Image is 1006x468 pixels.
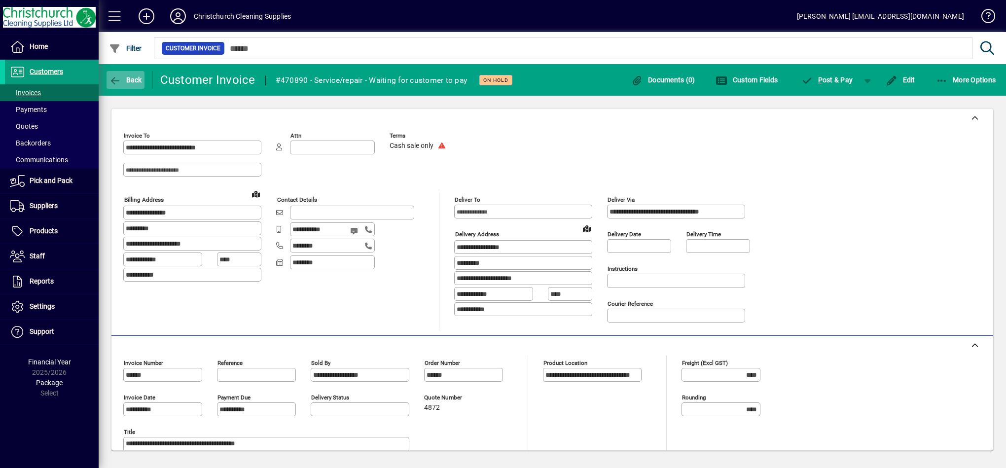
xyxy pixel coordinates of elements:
[30,302,55,310] span: Settings
[311,394,349,401] mat-label: Delivery status
[124,429,135,435] mat-label: Title
[608,196,635,203] mat-label: Deliver via
[30,252,45,260] span: Staff
[217,360,243,366] mat-label: Reference
[5,219,99,244] a: Products
[10,156,68,164] span: Communications
[5,35,99,59] a: Home
[425,360,460,366] mat-label: Order number
[28,358,71,366] span: Financial Year
[124,132,150,139] mat-label: Invoice To
[248,186,264,202] a: View on map
[5,101,99,118] a: Payments
[5,194,99,218] a: Suppliers
[10,106,47,113] span: Payments
[30,42,48,50] span: Home
[974,2,994,34] a: Knowledge Base
[5,84,99,101] a: Invoices
[311,360,330,366] mat-label: Sold by
[99,71,153,89] app-page-header-button: Back
[5,169,99,193] a: Pick and Pack
[796,71,858,89] button: Post & Pay
[5,294,99,319] a: Settings
[10,89,41,97] span: Invoices
[5,151,99,168] a: Communications
[343,219,367,243] button: Send SMS
[818,76,823,84] span: P
[109,44,142,52] span: Filter
[10,139,51,147] span: Backorders
[631,76,695,84] span: Documents (0)
[30,227,58,235] span: Products
[36,379,63,387] span: Package
[801,76,853,84] span: ost & Pay
[5,135,99,151] a: Backorders
[124,394,155,401] mat-label: Invoice date
[390,142,433,150] span: Cash sale only
[30,202,58,210] span: Suppliers
[217,394,251,401] mat-label: Payment due
[30,177,72,184] span: Pick and Pack
[936,76,996,84] span: More Options
[5,244,99,269] a: Staff
[455,196,480,203] mat-label: Deliver To
[424,404,440,412] span: 4872
[5,118,99,135] a: Quotes
[886,76,915,84] span: Edit
[124,360,163,366] mat-label: Invoice number
[166,43,220,53] span: Customer Invoice
[30,277,54,285] span: Reports
[107,39,144,57] button: Filter
[107,71,144,89] button: Back
[194,8,291,24] div: Christchurch Cleaning Supplies
[162,7,194,25] button: Profile
[390,133,449,139] span: Terms
[30,327,54,335] span: Support
[608,265,638,272] mat-label: Instructions
[30,68,63,75] span: Customers
[579,220,595,236] a: View on map
[160,72,255,88] div: Customer Invoice
[608,231,641,238] mat-label: Delivery date
[5,269,99,294] a: Reports
[934,71,999,89] button: More Options
[5,320,99,344] a: Support
[686,231,721,238] mat-label: Delivery time
[629,71,698,89] button: Documents (0)
[131,7,162,25] button: Add
[424,395,483,401] span: Quote number
[109,76,142,84] span: Back
[682,360,728,366] mat-label: Freight (excl GST)
[543,360,587,366] mat-label: Product location
[290,132,301,139] mat-label: Attn
[682,394,706,401] mat-label: Rounding
[276,72,467,88] div: #470890 - Service/repair - Waiting for customer to pay
[608,300,653,307] mat-label: Courier Reference
[883,71,918,89] button: Edit
[797,8,964,24] div: [PERSON_NAME] [EMAIL_ADDRESS][DOMAIN_NAME]
[483,77,508,83] span: On hold
[713,71,780,89] button: Custom Fields
[716,76,778,84] span: Custom Fields
[10,122,38,130] span: Quotes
